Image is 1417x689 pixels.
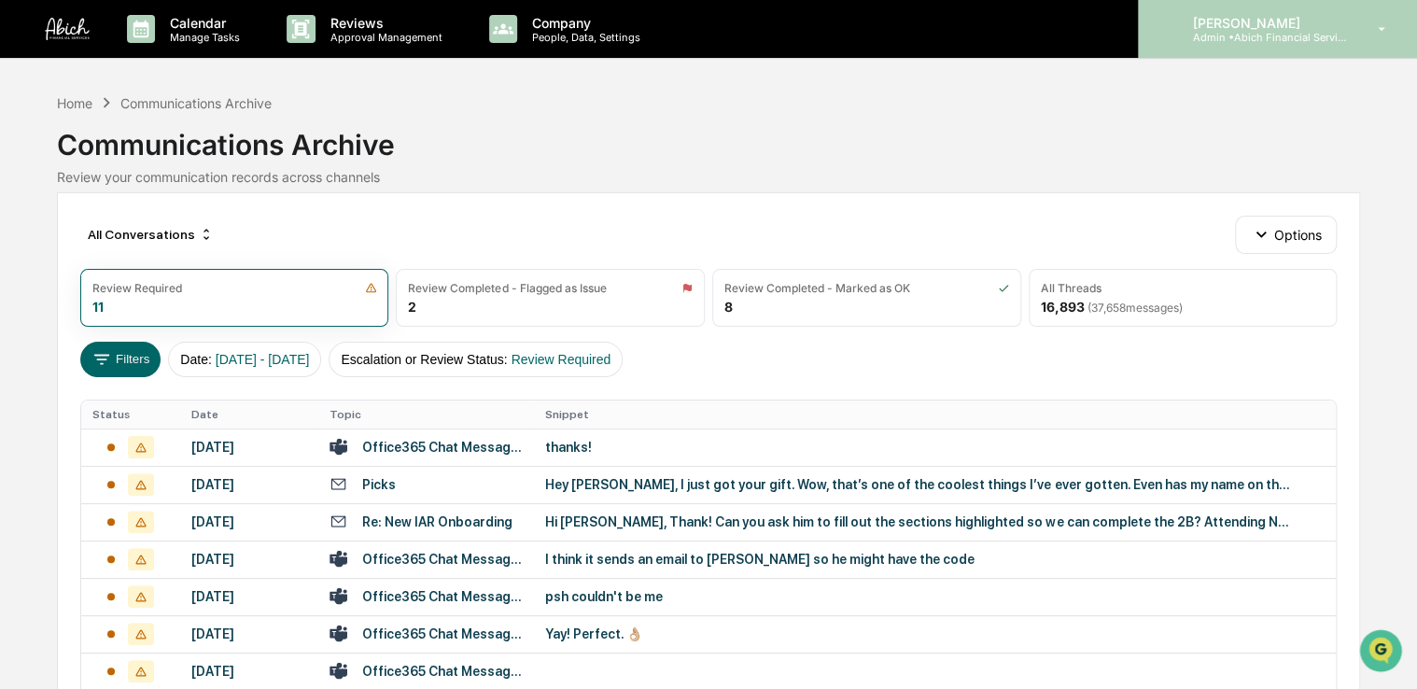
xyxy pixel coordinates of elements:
p: [PERSON_NAME] [1177,15,1351,31]
img: icon [365,282,377,294]
div: Picks [362,477,396,492]
img: logo [45,18,90,40]
div: Re: New IAR Onboarding [362,514,512,529]
button: Start new chat [317,148,340,170]
button: Escalation or Review Status:Review Required [329,342,623,377]
div: 🗄️ [135,332,150,347]
div: [DATE] [191,552,307,567]
th: Snippet [534,401,1336,429]
div: [DATE] [191,477,307,492]
div: Review your communication records across channels [57,169,1361,185]
div: Home [57,95,92,111]
div: Office365 Chat Messages with [PERSON_NAME], [PERSON_NAME] on [DATE] [362,552,524,567]
div: [DATE] [191,589,307,604]
span: Data Lookup [37,366,118,385]
p: Approval Management [316,31,452,44]
a: Powered byPylon [132,411,226,426]
div: Review Completed - Flagged as Issue [408,281,606,295]
p: Calendar [155,15,249,31]
div: We're available if you need us! [84,161,257,176]
th: Status [81,401,180,429]
div: Communications Archive [57,113,1361,162]
p: Company [517,15,650,31]
div: Yay! Perfect. 👌🏼 [545,626,1292,641]
img: 1746055101610-c473b297-6a78-478c-a979-82029cc54cd1 [19,142,52,176]
div: Review Required [92,281,182,295]
div: [DATE] [191,514,307,529]
div: [DATE] [191,626,307,641]
div: [DATE] [191,664,307,679]
div: Office365 Chat Messages with [PERSON_NAME], [PERSON_NAME] [PERSON_NAME], [PERSON_NAME], [PERSON_N... [362,589,524,604]
div: I think it sends an email to [PERSON_NAME] so he might have the code [545,552,1292,567]
p: Admin • Abich Financial Services [1177,31,1351,44]
div: 16,893 [1041,299,1183,315]
a: 🗄️Attestations [128,323,239,357]
button: See all [289,203,340,225]
p: Manage Tasks [155,31,249,44]
div: Start new chat [84,142,306,161]
img: icon [998,282,1009,294]
th: Date [180,401,318,429]
span: [PERSON_NAME] [58,253,151,268]
div: [DATE] [191,440,307,455]
span: Review Required [512,352,611,367]
p: How can we help? [19,38,340,68]
span: • [155,253,161,268]
div: Office365 Chat Messages with [PERSON_NAME], [PERSON_NAME] on [DATE] [362,440,524,455]
p: People, Data, Settings [517,31,650,44]
div: 11 [92,299,104,315]
span: ( 37,658 messages) [1087,301,1183,315]
a: 🔎Data Lookup [11,359,125,392]
iframe: Open customer support [1357,627,1408,678]
span: Attestations [154,330,231,349]
div: All Conversations [80,219,221,249]
div: 2 [408,299,416,315]
div: Office365 Chat Messages with [PERSON_NAME], [PERSON_NAME] on [DATE] [362,626,524,641]
img: 8933085812038_c878075ebb4cc5468115_72.jpg [39,142,73,176]
span: Preclearance [37,330,120,349]
img: icon [681,282,693,294]
img: Sigrid Alegria [19,235,49,265]
span: [DATE] [165,253,203,268]
span: [DATE] - [DATE] [216,352,310,367]
div: thanks! [545,440,1292,455]
a: 🖐️Preclearance [11,323,128,357]
div: psh couldn't be me [545,589,1292,604]
div: 8 [724,299,733,315]
div: Review Completed - Marked as OK [724,281,910,295]
div: Hey [PERSON_NAME], I just got your gift. Wow, that’s one of the coolest things I’ve ever gotten. ... [545,477,1292,492]
div: 🔎 [19,368,34,383]
div: All Threads [1041,281,1101,295]
div: 🖐️ [19,332,34,347]
button: Date:[DATE] - [DATE] [168,342,321,377]
th: Topic [318,401,535,429]
div: Hi [PERSON_NAME], Thank! Can you ask him to fill out the sections highlighted so we can complete ... [545,514,1292,529]
div: Past conversations [19,206,125,221]
div: Communications Archive [120,95,272,111]
button: Filters [80,342,161,377]
button: Options [1235,216,1337,253]
div: Office365 Chat Messages with [PERSON_NAME], [PERSON_NAME], [PERSON_NAME], [PERSON_NAME], [PERSON_... [362,664,524,679]
p: Reviews [316,15,452,31]
span: Pylon [186,412,226,426]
